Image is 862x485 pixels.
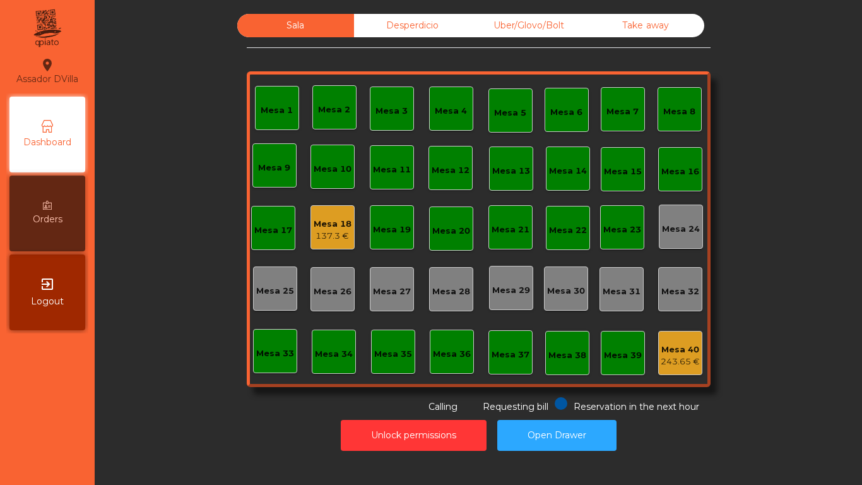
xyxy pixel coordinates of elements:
div: Mesa 37 [492,349,529,361]
div: Mesa 11 [373,164,411,176]
div: Mesa 9 [258,162,290,174]
div: Mesa 35 [374,348,412,361]
div: Mesa 20 [432,225,470,237]
div: Mesa 27 [373,285,411,298]
div: Mesa 5 [494,107,526,119]
div: Sala [237,14,354,37]
div: Mesa 18 [314,218,351,231]
div: Mesa 15 [604,165,642,178]
div: Mesa 17 [254,224,292,237]
div: Mesa 16 [661,165,699,178]
div: Mesa 25 [256,285,294,297]
div: Mesa 4 [435,105,467,117]
span: Calling [428,401,458,412]
div: Mesa 24 [662,223,700,236]
div: Assador DVilla [16,56,78,87]
div: Mesa 12 [432,164,469,177]
div: Mesa 36 [433,348,471,361]
i: exit_to_app [40,277,55,292]
div: Mesa 19 [373,224,411,236]
span: Dashboard [23,136,71,149]
div: Mesa 39 [604,349,642,362]
div: Mesa 2 [318,104,350,116]
div: Mesa 26 [314,285,351,298]
div: Mesa 3 [375,105,408,117]
div: Mesa 38 [548,349,586,362]
div: 243.65 € [661,356,700,368]
div: Mesa 7 [606,105,639,118]
div: Take away [587,14,704,37]
span: Reservation in the next hour [574,401,699,412]
div: Mesa 30 [547,285,585,297]
button: Open Drawer [497,420,617,451]
div: Mesa 1 [261,104,293,117]
div: Mesa 6 [550,106,582,119]
div: Mesa 10 [314,163,351,176]
div: Mesa 14 [549,165,587,177]
div: Mesa 28 [432,285,470,298]
span: Orders [33,213,62,226]
div: Mesa 40 [661,344,700,356]
div: Mesa 21 [492,224,529,236]
div: Mesa 8 [663,105,695,118]
div: Mesa 23 [603,224,641,236]
i: location_on [40,57,55,73]
div: Uber/Glovo/Bolt [471,14,587,37]
img: qpiato [32,6,62,51]
div: Mesa 34 [315,348,353,361]
div: Mesa 31 [603,285,641,298]
button: Unlock permissions [341,420,487,451]
div: Mesa 13 [492,165,530,177]
div: Mesa 32 [661,285,699,298]
div: Mesa 22 [549,224,587,237]
div: Mesa 29 [492,284,530,297]
div: Desperdicio [354,14,471,37]
div: 137.3 € [314,230,351,242]
div: Mesa 33 [256,347,294,360]
span: Logout [31,295,64,308]
span: Requesting bill [483,401,548,412]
